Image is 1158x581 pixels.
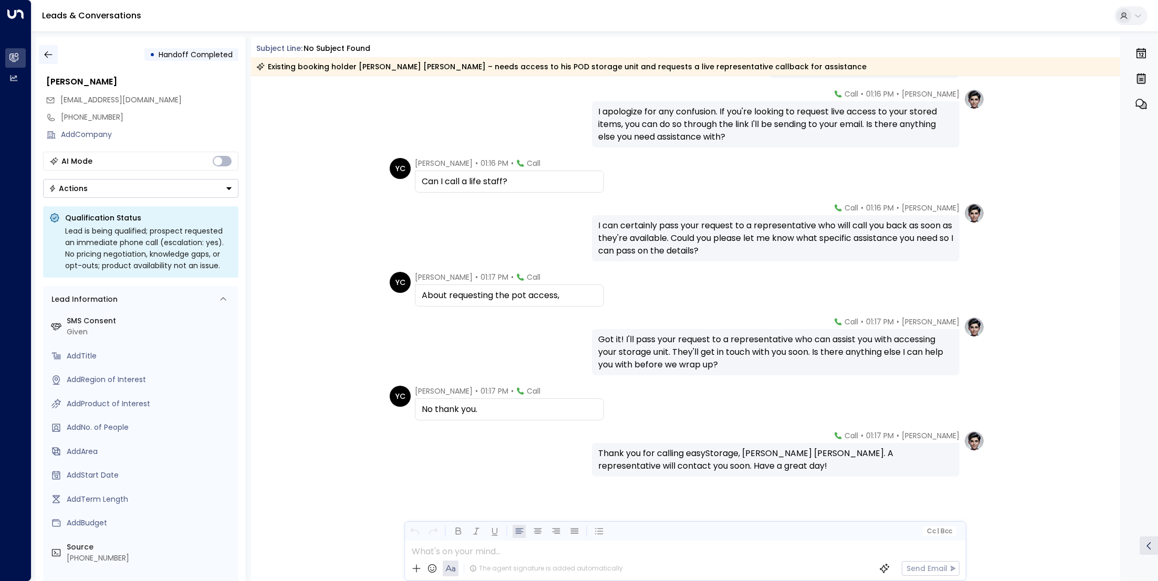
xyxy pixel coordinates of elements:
a: Leads & Conversations [42,9,141,22]
div: Thank you for calling easyStorage, [PERSON_NAME] [PERSON_NAME]. A representative will contact you... [598,447,953,472]
div: I can certainly pass your request to a representative who will call you back as soon as they're a... [598,219,953,257]
span: 01:17 PM [866,430,894,441]
span: • [511,272,514,282]
div: Given [67,326,234,337]
div: AddProduct of Interest [67,398,234,409]
div: No subject found [304,43,370,54]
span: • [896,316,899,327]
span: Call [844,430,858,441]
span: [PERSON_NAME] [902,430,959,441]
div: The agent signature is added automatically [470,564,623,573]
img: profile-logo.png [964,430,985,451]
div: Existing booking holder [PERSON_NAME] [PERSON_NAME] – needs access to his POD storage unit and re... [256,61,867,72]
span: Call [527,386,540,396]
span: 01:17 PM [481,272,508,282]
button: Redo [426,525,440,538]
div: [PHONE_NUMBER] [61,112,238,123]
img: profile-logo.png [964,89,985,110]
div: AddBudget [67,517,234,529]
span: • [861,203,863,213]
span: Call [844,316,858,327]
div: AddArea [67,446,234,457]
div: AI Mode [61,156,92,166]
div: YC [390,272,411,293]
span: Cc Bcc [927,527,952,535]
div: AddTitle [67,351,234,362]
span: Call [527,272,540,282]
div: YC [390,386,411,407]
div: AddTerm Length [67,494,234,505]
span: • [511,158,514,168]
span: ChengYanYu0319@gmail.com [60,94,182,105]
label: Source [67,542,234,553]
span: • [896,430,899,441]
label: SMS Consent [67,315,234,326]
div: AddNo. of People [67,422,234,433]
span: [PERSON_NAME] [902,316,959,327]
div: No thank you. [422,403,597,416]
div: • [150,45,155,64]
span: Handoff Completed [159,49,233,60]
span: | [937,527,939,535]
img: profile-logo.png [964,316,985,337]
span: Call [527,158,540,168]
span: 01:17 PM [866,316,894,327]
span: Subject Line: [256,43,302,54]
div: I apologize for any confusion. If you're looking to request live access to your stored items, you... [598,105,953,143]
div: Button group with a nested menu [43,179,238,198]
span: [PERSON_NAME] [415,158,473,168]
span: • [511,386,514,396]
span: [PERSON_NAME] [902,89,959,99]
span: • [861,316,863,327]
button: Actions [43,179,238,198]
div: AddRegion of Interest [67,374,234,385]
span: 01:17 PM [481,386,508,396]
div: Lead Information [48,294,118,305]
div: AddStart Date [67,470,234,481]
span: • [475,386,478,396]
span: Call [844,89,858,99]
div: Actions [49,184,88,193]
span: [PERSON_NAME] [415,272,473,282]
div: About requesting the pot access, [422,289,597,302]
span: [PERSON_NAME] [415,386,473,396]
span: 01:16 PM [866,89,894,99]
div: YC [390,158,411,179]
span: 01:16 PM [866,203,894,213]
button: Undo [408,525,421,538]
span: • [475,158,478,168]
div: Can I call a life staff? [422,175,597,188]
span: • [896,89,899,99]
img: profile-logo.png [964,203,985,224]
div: AddCompany [61,129,238,140]
span: • [861,89,863,99]
span: • [861,430,863,441]
div: [PERSON_NAME] [46,76,238,88]
div: Got it! I'll pass your request to a representative who can assist you with accessing your storage... [598,333,953,371]
span: • [896,203,899,213]
div: [PHONE_NUMBER] [67,553,234,564]
span: [PERSON_NAME] [902,203,959,213]
div: Lead is being qualified; prospect requested an immediate phone call (escalation: yes). No pricing... [65,225,232,271]
button: Cc|Bcc [923,526,956,536]
span: Call [844,203,858,213]
span: [EMAIL_ADDRESS][DOMAIN_NAME] [60,94,182,105]
span: • [475,272,478,282]
span: 01:16 PM [481,158,508,168]
p: Qualification Status [65,213,232,223]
